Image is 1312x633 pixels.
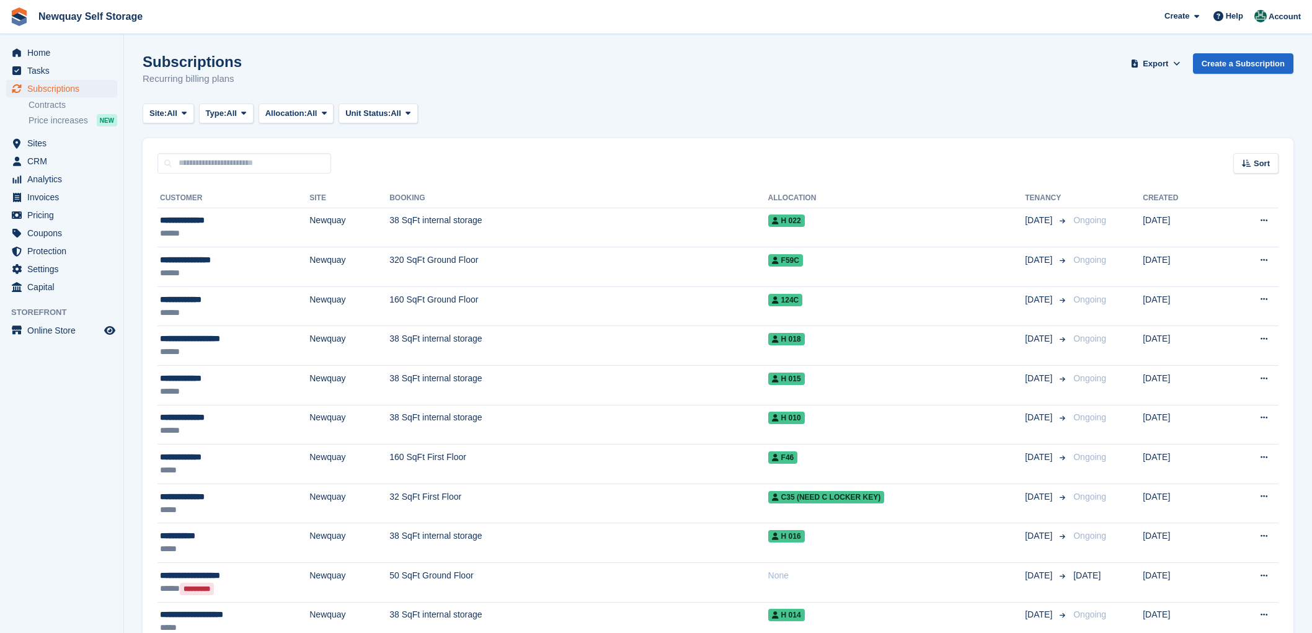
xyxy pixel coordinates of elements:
[1025,490,1055,503] span: [DATE]
[768,451,798,464] span: F46
[1025,332,1055,345] span: [DATE]
[27,170,102,188] span: Analytics
[143,72,242,86] p: Recurring billing plans
[339,104,417,124] button: Unit Status: All
[1025,188,1068,208] th: Tenancy
[27,135,102,152] span: Sites
[27,188,102,206] span: Invoices
[33,6,148,27] a: Newquay Self Storage
[768,491,885,503] span: C35 (Need C Locker key)
[29,115,88,126] span: Price increases
[768,333,805,345] span: H 018
[27,62,102,79] span: Tasks
[307,107,317,120] span: All
[29,99,117,111] a: Contracts
[309,286,389,326] td: Newquay
[1254,10,1267,22] img: JON
[768,609,805,621] span: H 014
[6,322,117,339] a: menu
[27,322,102,339] span: Online Store
[389,208,768,247] td: 38 SqFt internal storage
[102,323,117,338] a: Preview store
[27,153,102,170] span: CRM
[389,484,768,523] td: 32 SqFt First Floor
[11,306,123,319] span: Storefront
[309,445,389,484] td: Newquay
[6,135,117,152] a: menu
[1073,255,1106,265] span: Ongoing
[97,114,117,126] div: NEW
[389,523,768,563] td: 38 SqFt internal storage
[1073,373,1106,383] span: Ongoing
[309,366,389,405] td: Newquay
[1143,58,1168,70] span: Export
[309,484,389,523] td: Newquay
[768,294,803,306] span: 124C
[309,326,389,366] td: Newquay
[27,242,102,260] span: Protection
[6,170,117,188] a: menu
[206,107,227,120] span: Type:
[265,107,307,120] span: Allocation:
[389,563,768,603] td: 50 SqFt Ground Floor
[1254,157,1270,170] span: Sort
[1143,188,1221,208] th: Created
[1143,563,1221,603] td: [DATE]
[1164,10,1189,22] span: Create
[1143,208,1221,247] td: [DATE]
[1025,372,1055,385] span: [DATE]
[199,104,254,124] button: Type: All
[768,412,805,424] span: H 010
[6,80,117,97] a: menu
[1143,366,1221,405] td: [DATE]
[389,405,768,445] td: 38 SqFt internal storage
[27,80,102,97] span: Subscriptions
[1269,11,1301,23] span: Account
[768,215,805,227] span: H 022
[309,247,389,287] td: Newquay
[1073,609,1106,619] span: Ongoing
[1025,451,1055,464] span: [DATE]
[1025,411,1055,424] span: [DATE]
[157,188,309,208] th: Customer
[309,405,389,445] td: Newquay
[309,563,389,603] td: Newquay
[1143,247,1221,287] td: [DATE]
[149,107,167,120] span: Site:
[1193,53,1293,74] a: Create a Subscription
[27,206,102,224] span: Pricing
[6,224,117,242] a: menu
[1143,405,1221,445] td: [DATE]
[1143,523,1221,563] td: [DATE]
[29,113,117,127] a: Price increases NEW
[309,188,389,208] th: Site
[1025,214,1055,227] span: [DATE]
[1025,569,1055,582] span: [DATE]
[1073,412,1106,422] span: Ongoing
[768,569,1026,582] div: None
[143,53,242,70] h1: Subscriptions
[768,188,1026,208] th: Allocation
[226,107,237,120] span: All
[6,242,117,260] a: menu
[1025,293,1055,306] span: [DATE]
[1143,445,1221,484] td: [DATE]
[1226,10,1243,22] span: Help
[389,247,768,287] td: 320 SqFt Ground Floor
[1025,529,1055,542] span: [DATE]
[1073,452,1106,462] span: Ongoing
[27,44,102,61] span: Home
[6,62,117,79] a: menu
[1073,334,1106,343] span: Ongoing
[6,44,117,61] a: menu
[10,7,29,26] img: stora-icon-8386f47178a22dfd0bd8f6a31ec36ba5ce8667c1dd55bd0f319d3a0aa187defe.svg
[6,260,117,278] a: menu
[6,278,117,296] a: menu
[768,373,805,385] span: H 015
[27,278,102,296] span: Capital
[389,326,768,366] td: 38 SqFt internal storage
[389,445,768,484] td: 160 SqFt First Floor
[1143,484,1221,523] td: [DATE]
[6,206,117,224] a: menu
[768,530,805,542] span: H 016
